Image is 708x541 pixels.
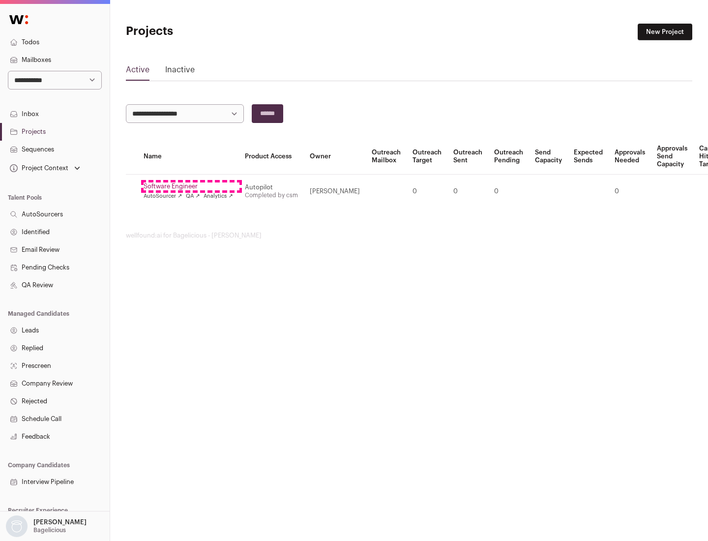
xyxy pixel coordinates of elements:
[239,139,304,175] th: Product Access
[186,192,200,200] a: QA ↗
[33,526,66,534] p: Bagelicious
[144,182,233,190] a: Software Engineer
[447,139,488,175] th: Outreach Sent
[144,192,182,200] a: AutoSourcer ↗
[529,139,568,175] th: Send Capacity
[165,64,195,80] a: Inactive
[488,175,529,209] td: 0
[126,24,315,39] h1: Projects
[447,175,488,209] td: 0
[126,64,149,80] a: Active
[366,139,407,175] th: Outreach Mailbox
[33,518,87,526] p: [PERSON_NAME]
[245,183,298,191] div: Autopilot
[609,175,651,209] td: 0
[638,24,692,40] a: New Project
[204,192,233,200] a: Analytics ↗
[304,139,366,175] th: Owner
[609,139,651,175] th: Approvals Needed
[304,175,366,209] td: [PERSON_NAME]
[8,161,82,175] button: Open dropdown
[488,139,529,175] th: Outreach Pending
[4,515,88,537] button: Open dropdown
[138,139,239,175] th: Name
[568,139,609,175] th: Expected Sends
[407,139,447,175] th: Outreach Target
[245,192,298,198] a: Completed by csm
[4,10,33,30] img: Wellfound
[651,139,693,175] th: Approvals Send Capacity
[126,232,692,240] footer: wellfound:ai for Bagelicious - [PERSON_NAME]
[407,175,447,209] td: 0
[8,164,68,172] div: Project Context
[6,515,28,537] img: nopic.png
